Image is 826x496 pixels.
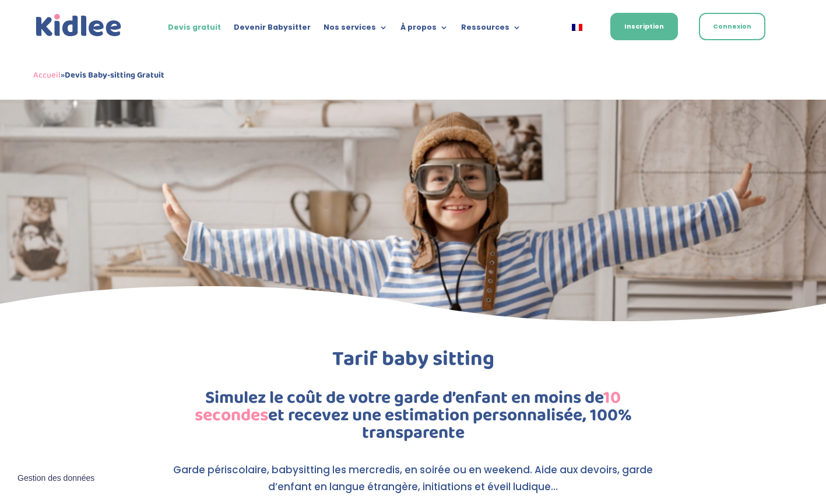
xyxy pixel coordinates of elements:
[10,466,101,491] button: Gestion des données
[461,23,521,36] a: Ressources
[195,384,621,430] span: 10 secondes
[33,12,124,40] img: logo_kidlee_bleu
[65,68,164,82] strong: Devis Baby-sitting Gratuit
[157,349,670,375] h1: Tarif baby sitting
[324,23,388,36] a: Nos services
[610,13,678,40] a: Inscription
[699,13,765,40] a: Connexion
[33,68,61,82] a: Accueil
[33,12,124,40] a: Kidlee Logo
[168,23,221,36] a: Devis gratuit
[157,389,670,448] h2: Simulez le coût de votre garde d’enfant en moins de et recevez une estimation personnalisée, 100%...
[234,23,311,36] a: Devenir Babysitter
[33,68,164,82] span: »
[17,473,94,484] span: Gestion des données
[572,24,582,31] img: Français
[400,23,448,36] a: À propos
